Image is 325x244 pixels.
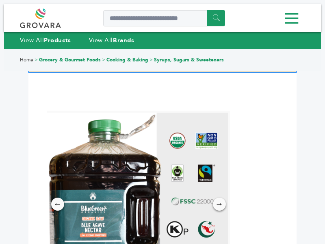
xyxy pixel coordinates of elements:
a: Cooking & Baking [106,57,148,63]
strong: Products [44,36,71,44]
span: > [102,57,105,63]
div: Menu [20,9,305,28]
span: > [35,57,38,63]
a: Syrups, Sugars & Sweeteners [154,57,224,63]
span: > [149,57,153,63]
a: Grocery & Gourmet Foods [39,57,101,63]
div: ← [51,198,64,211]
strong: Brands [113,36,134,44]
a: View AllBrands [89,36,134,44]
div: → [213,198,226,211]
a: Home [20,57,33,63]
input: Search a product or brand... [103,10,225,26]
a: View AllProducts [20,36,71,44]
